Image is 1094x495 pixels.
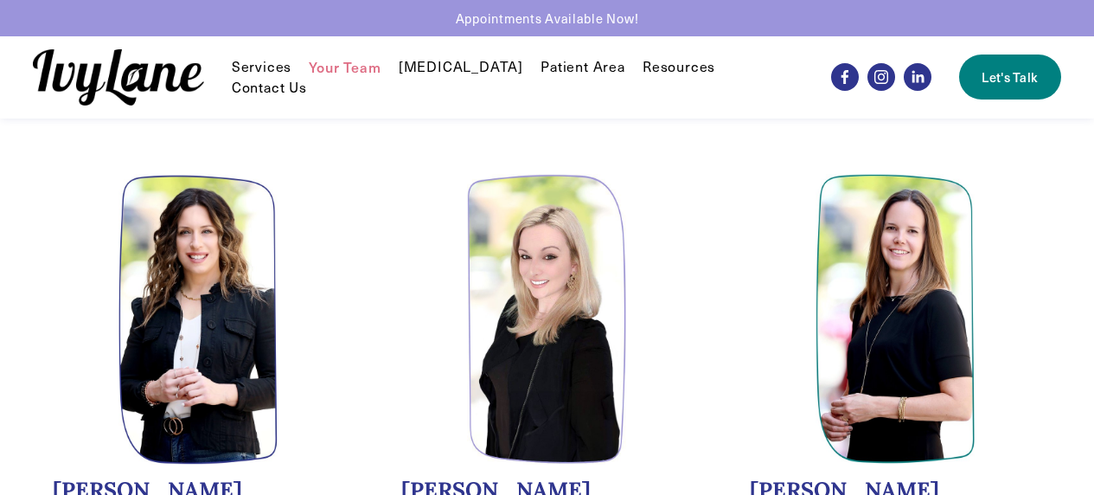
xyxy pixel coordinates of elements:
a: Instagram [867,63,895,91]
img: Headshot of Jessica Wilkiel, LCPC, EMDR. Meghan is a therapist at Ivy Lane Counseling. [467,174,627,465]
span: Services [232,58,291,76]
a: LinkedIn [904,63,931,91]
img: Ivy Lane Counseling &mdash; Therapy that works for you [33,49,204,106]
a: Contact Us [232,77,307,98]
a: Your Team [309,56,381,77]
a: [MEDICAL_DATA] [399,56,523,77]
a: folder dropdown [643,56,715,77]
span: Resources [643,58,715,76]
a: Facebook [831,63,859,91]
img: Headshot of Jodi Kautz, LSW, EMDR, TYPE 73, LCSW. Jodi is a therapist at Ivy Lane Counseling. [816,174,976,465]
img: Headshot of Wendy Pawelski, LCPC, CADC, EMDR, CCTP. Wendy is a founder oft Ivy Lane Counseling [118,174,278,465]
a: Patient Area [541,56,625,77]
a: Let's Talk [959,55,1061,100]
a: folder dropdown [232,56,291,77]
